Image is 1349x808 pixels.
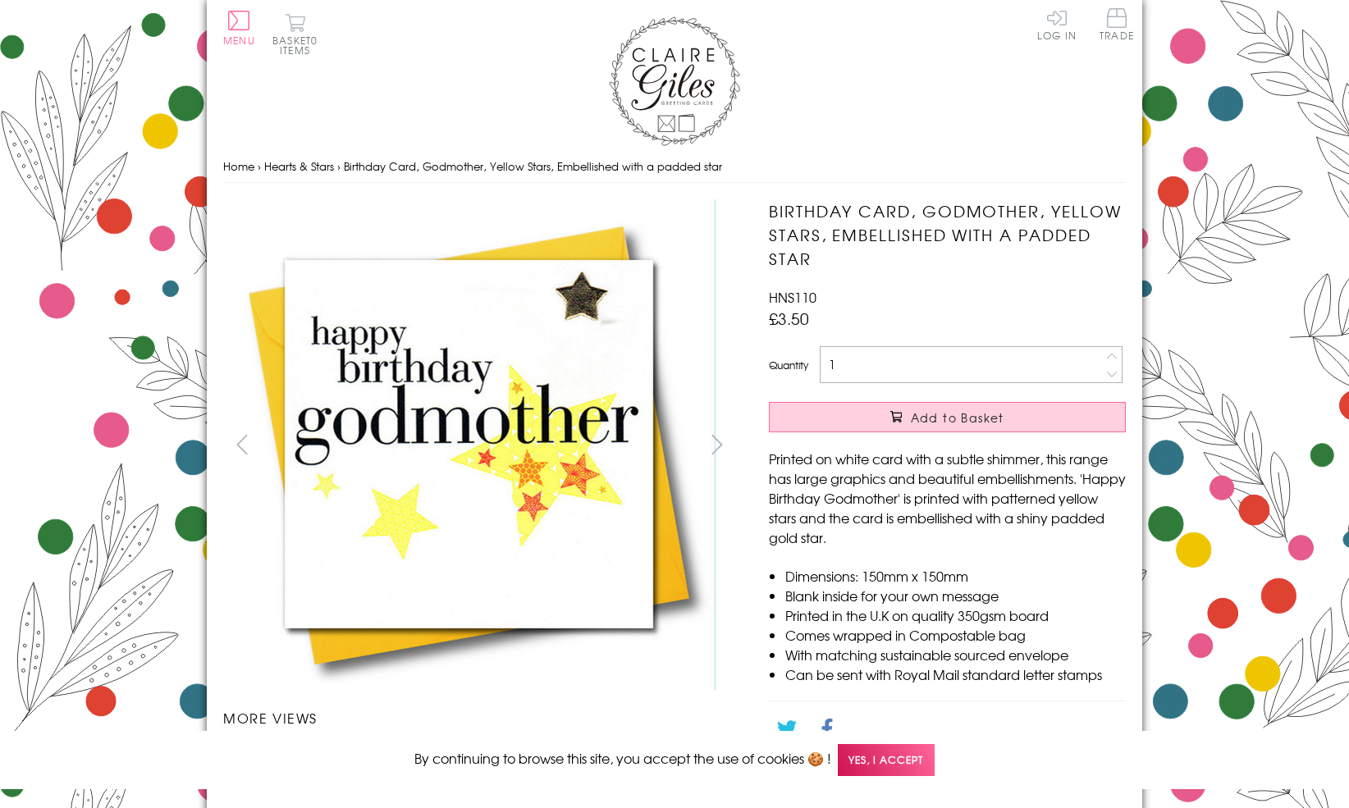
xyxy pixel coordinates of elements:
[1100,8,1134,43] a: Trade
[838,744,935,776] span: Yes, I accept
[344,158,722,174] span: Birthday Card, Godmother, Yellow Stars, Embellished with a padded star
[337,158,341,174] span: ›
[258,158,261,174] span: ›
[769,287,816,307] span: HNS110
[785,586,1126,605] li: Blank inside for your own message
[1100,8,1134,40] span: Trade
[911,409,1004,426] span: Add to Basket
[223,708,736,728] h3: More views
[769,449,1126,547] p: Printed on white card with a subtle shimmer, this range has large graphics and beautiful embellis...
[769,307,809,330] span: £3.50
[609,16,740,146] img: Claire Giles Greetings Cards
[223,33,255,48] span: Menu
[785,566,1126,586] li: Dimensions: 150mm x 150mm
[223,158,254,174] a: Home
[785,625,1126,645] li: Comes wrapped in Compostable bag
[223,199,716,691] img: Birthday Card, Godmother, Yellow Stars, Embellished with a padded star
[223,426,260,463] button: prev
[223,11,255,45] button: Menu
[264,158,334,174] a: Hearts & Stars
[272,13,318,55] button: Basket0 items
[769,358,808,372] label: Quantity
[699,426,736,463] button: next
[785,664,1126,684] li: Can be sent with Royal Mail standard letter stamps
[785,645,1126,664] li: With matching sustainable sourced envelope
[736,199,1228,692] img: Birthday Card, Godmother, Yellow Stars, Embellished with a padded star
[1037,8,1077,40] a: Log In
[769,402,1126,432] button: Add to Basket
[223,150,1126,184] nav: breadcrumbs
[769,199,1126,270] h1: Birthday Card, Godmother, Yellow Stars, Embellished with a padded star
[785,605,1126,625] li: Printed in the U.K on quality 350gsm board
[280,33,318,57] span: 0 items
